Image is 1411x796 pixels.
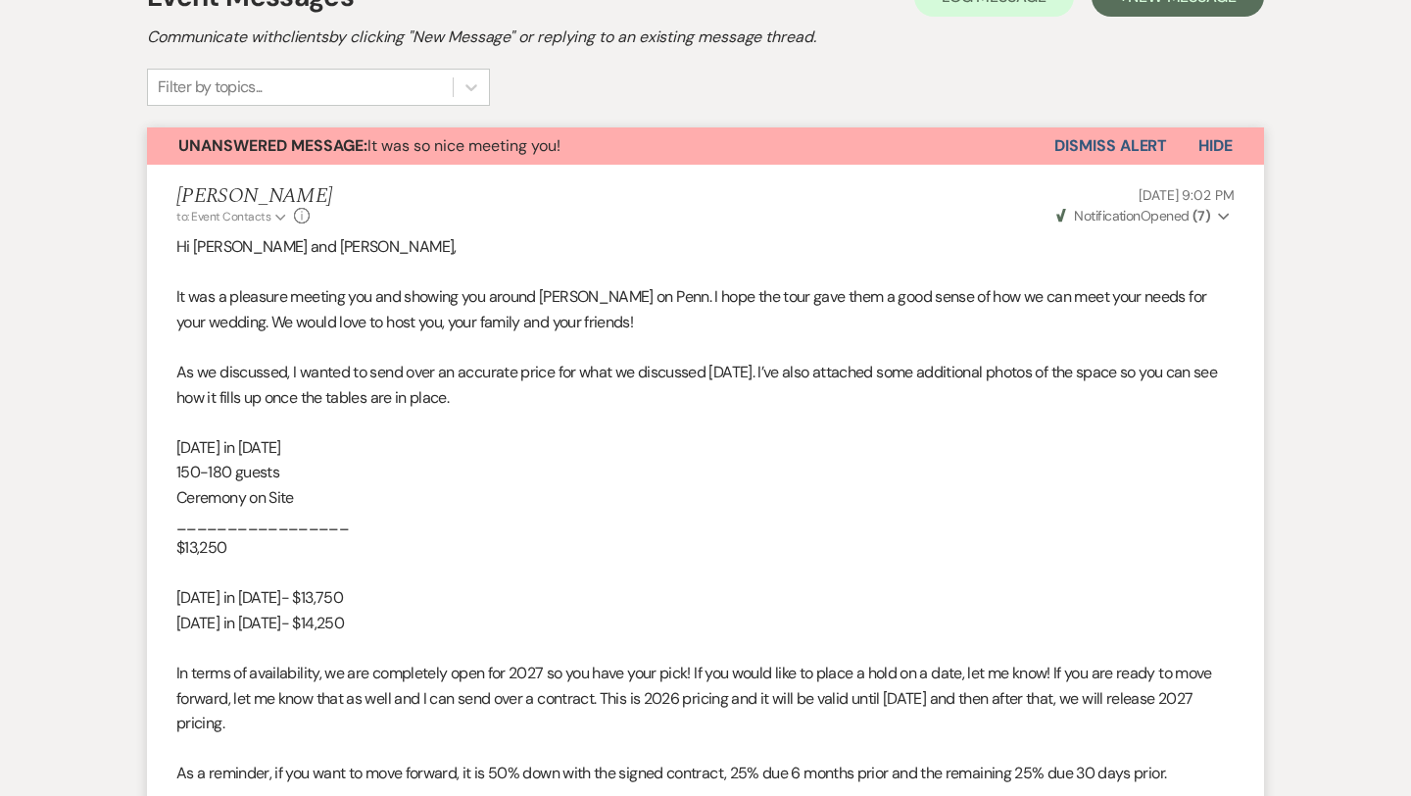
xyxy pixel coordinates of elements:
h5: [PERSON_NAME] [176,184,332,209]
span: Opened [1056,207,1210,224]
span: It was so nice meeting you! [178,135,560,156]
span: [DATE] in [DATE] [176,437,281,458]
span: It was a pleasure meeting you and showing you around [PERSON_NAME] on Penn. I hope the tour gave ... [176,286,1206,332]
span: As a reminder, if you want to move forward, it is 50% down with the signed contract, 25% due 6 mo... [176,763,1166,783]
span: [DATE] 9:02 PM [1139,186,1235,204]
span: Hide [1198,135,1233,156]
span: [DATE] in [DATE]- $14,250 [176,613,344,633]
button: Hide [1167,127,1264,165]
span: In terms of availability, we are completely open for 2027 so you have your pick! If you would lik... [176,663,1212,733]
span: to: Event Contacts [176,209,270,224]
strong: ( 7 ) [1192,207,1210,224]
span: [DATE] in [DATE]- $13,750 [176,587,343,608]
div: Filter by topics... [158,75,263,99]
span: Ceremony on Site [176,487,294,508]
span: _________________ [176,513,349,533]
span: As we discussed, I wanted to send over an accurate price for what we discussed [DATE]. I’ve also ... [176,362,1217,408]
button: Dismiss Alert [1054,127,1167,165]
span: 150-180 guests [176,462,279,482]
strong: Unanswered Message: [178,135,367,156]
h2: Communicate with clients by clicking "New Message" or replying to an existing message thread. [147,25,1264,49]
span: $13,250 [176,537,227,558]
span: Hi [PERSON_NAME] and [PERSON_NAME], [176,236,457,257]
button: to: Event Contacts [176,208,289,225]
span: Notification [1074,207,1140,224]
button: NotificationOpened (7) [1053,206,1235,226]
button: Unanswered Message:It was so nice meeting you! [147,127,1054,165]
